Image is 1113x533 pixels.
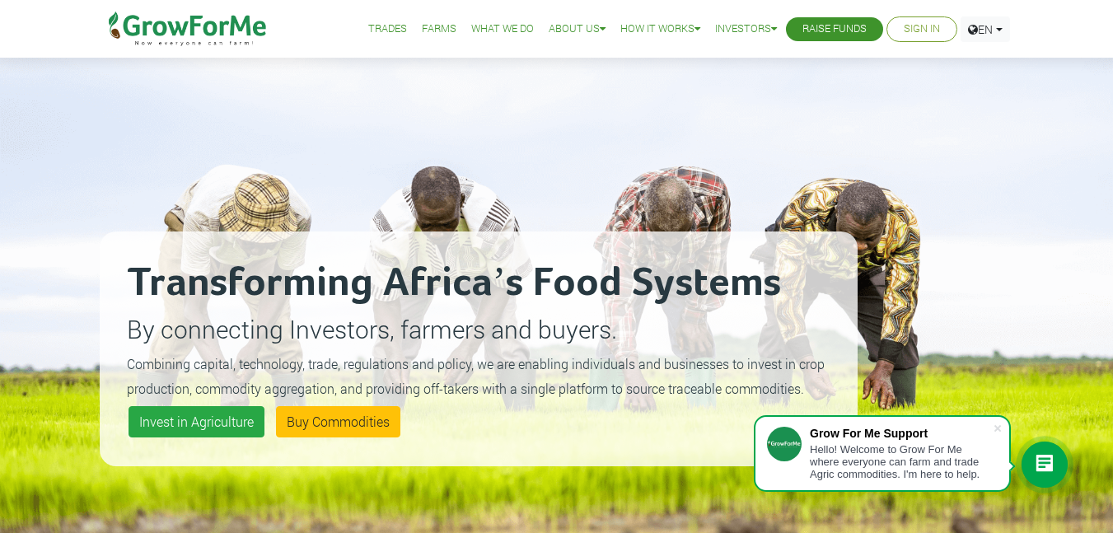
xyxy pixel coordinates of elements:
[904,21,940,38] a: Sign In
[810,443,993,480] div: Hello! Welcome to Grow For Me where everyone can farm and trade Agric commodities. I'm here to help.
[961,16,1010,42] a: EN
[127,311,830,348] p: By connecting Investors, farmers and buyers.
[471,21,534,38] a: What We Do
[368,21,407,38] a: Trades
[549,21,606,38] a: About Us
[276,406,400,437] a: Buy Commodities
[715,21,777,38] a: Investors
[810,427,993,440] div: Grow For Me Support
[129,406,264,437] a: Invest in Agriculture
[422,21,456,38] a: Farms
[127,355,825,397] small: Combining capital, technology, trade, regulations and policy, we are enabling individuals and bus...
[127,259,830,308] h2: Transforming Africa’s Food Systems
[802,21,867,38] a: Raise Funds
[620,21,700,38] a: How it Works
